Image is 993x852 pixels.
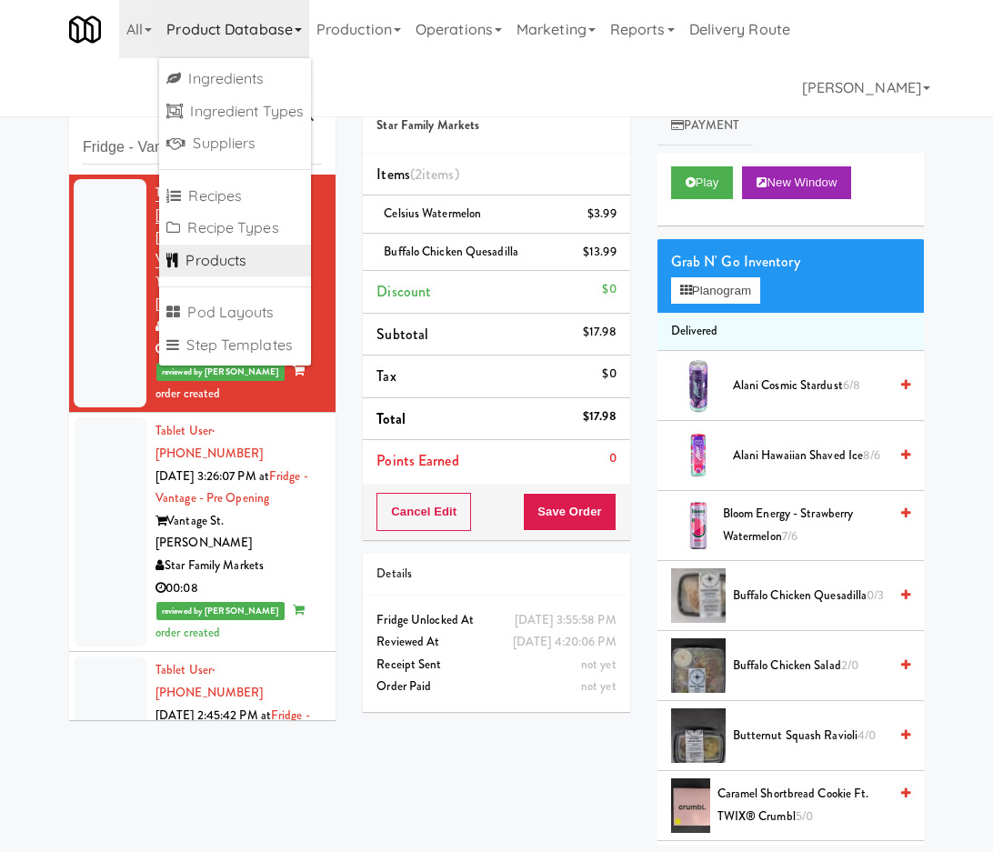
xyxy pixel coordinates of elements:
[410,164,459,185] span: (2 )
[733,585,888,607] span: Buffalo Chicken Quesadilla
[155,661,263,701] span: · [PHONE_NUMBER]
[602,363,616,386] div: $0
[858,727,876,744] span: 4/0
[376,563,616,586] div: Details
[376,324,428,345] span: Subtotal
[155,228,270,246] span: [DATE] 3:55:58 PM at
[867,586,884,604] span: 0/3
[155,661,263,701] a: Tablet User· [PHONE_NUMBER]
[583,321,617,344] div: $17.98
[159,95,311,128] a: Ingredient Types
[657,105,754,146] a: Payment
[742,166,851,199] button: New Window
[841,657,858,674] span: 2/0
[155,362,304,402] span: order created
[671,277,760,305] button: Planogram
[155,555,322,577] div: Star Family Markets
[843,376,860,394] span: 6/8
[376,493,471,531] button: Cancel Edit
[155,601,304,641] span: order created
[376,164,458,185] span: Items
[376,281,431,302] span: Discount
[155,707,271,724] span: [DATE] 2:45:42 PM at
[69,413,336,652] li: Tablet User· [PHONE_NUMBER][DATE] 3:26:07 PM atFridge - Vantage - Pre OpeningVantage St. [PERSON_...
[581,677,617,695] span: not yet
[716,503,910,547] div: Bloom Energy - Strawberry Watermelon7/6
[726,585,910,607] div: Buffalo Chicken Quesadilla0/3
[609,447,617,470] div: 0
[155,467,269,485] span: [DATE] 3:26:07 PM at
[583,406,617,428] div: $17.98
[155,271,322,316] div: Vantage St. [PERSON_NAME]
[733,655,888,677] span: Buffalo Chicken Salad
[710,783,910,827] div: Caramel Shortbread Cookie ft. TWIX® Crumbl5/0
[583,241,617,264] div: $13.99
[155,316,322,338] div: Star Family Markets
[515,609,617,632] div: [DATE] 3:55:58 PM
[863,446,880,464] span: 8/6
[376,408,406,429] span: Total
[83,131,322,165] input: Search vision orders
[159,212,311,245] a: Recipe Types
[726,445,910,467] div: Alani Hawaiian Shaved Ice8/6
[384,243,518,260] span: Buffalo Chicken Quesadilla
[671,248,910,276] div: Grab N' Go Inventory
[376,450,458,471] span: Points Earned
[159,180,311,213] a: Recipes
[376,676,616,698] div: Order Paid
[796,807,813,825] span: 5/0
[733,725,888,747] span: Butternut Squash Ravioli
[155,510,322,555] div: Vantage St. [PERSON_NAME]
[726,725,910,747] div: Butternut Squash Ravioli4/0
[513,631,617,654] div: [DATE] 4:20:06 PM
[733,375,888,397] span: Alani Cosmic Stardust
[782,527,797,545] span: 7/6
[376,609,616,632] div: Fridge Unlocked At
[717,783,888,827] span: Caramel Shortbread Cookie ft. TWIX® Crumbl
[155,577,322,600] div: 00:08
[602,278,616,301] div: $0
[159,329,311,362] a: Step Templates
[587,203,617,226] div: $3.99
[69,14,101,45] img: Micromart
[723,503,888,547] span: Bloom Energy - Strawberry Watermelon
[671,166,734,199] button: Play
[726,375,910,397] div: Alani Cosmic Stardust6/8
[155,184,263,225] a: Tablet User· [PHONE_NUMBER]
[581,656,617,673] span: not yet
[726,655,910,677] div: Buffalo Chicken Salad2/0
[384,205,481,222] span: Celsius Watermelon
[159,127,311,160] a: Suppliers
[155,422,263,462] a: Tablet User· [PHONE_NUMBER]
[159,63,311,95] a: Ingredients
[422,164,455,185] ng-pluralize: items
[376,654,616,677] div: Receipt Sent
[69,175,336,414] li: Tablet User· [PHONE_NUMBER][DATE] 3:55:58 PM atFridge - Vantage - Pre OpeningVantage St. [PERSON_...
[159,245,311,277] a: Products
[159,296,311,329] a: Pod Layouts
[523,493,616,531] button: Save Order
[155,338,322,361] div: 00:06
[156,602,285,620] span: reviewed by [PERSON_NAME]
[733,445,888,467] span: Alani Hawaiian Shaved Ice
[795,58,938,116] a: [PERSON_NAME]
[376,119,616,133] h5: Star Family Markets
[156,363,285,381] span: reviewed by [PERSON_NAME]
[657,313,924,351] li: Delivered
[376,631,616,654] div: Reviewed At
[376,366,396,386] span: Tax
